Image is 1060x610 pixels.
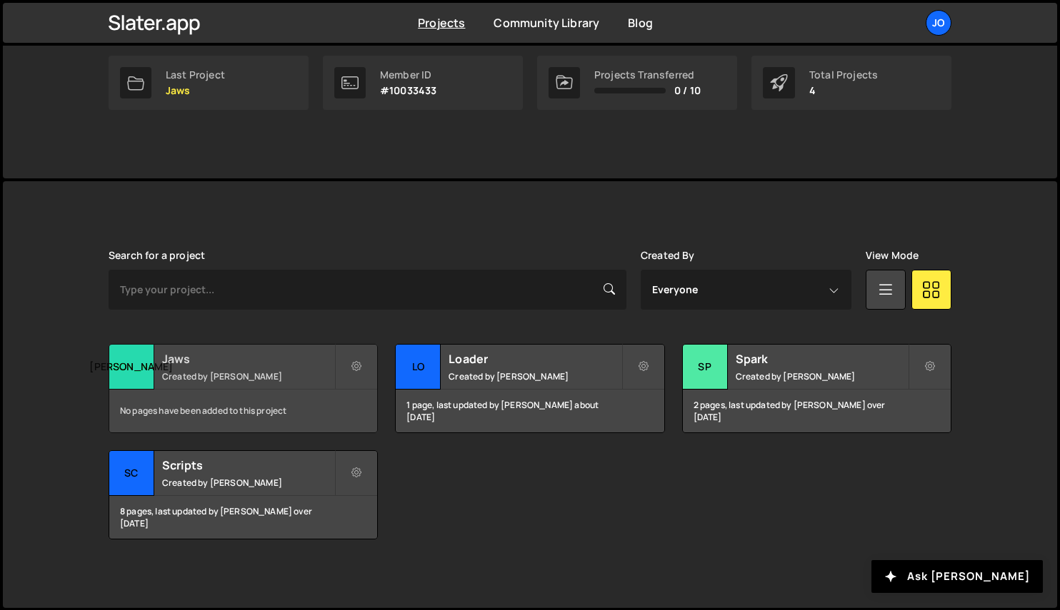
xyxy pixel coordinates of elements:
[109,345,154,390] div: [PERSON_NAME]
[162,370,334,382] small: Created by [PERSON_NAME]
[594,69,701,81] div: Projects Transferred
[494,15,599,31] a: Community Library
[109,450,378,539] a: Sc Scripts Created by [PERSON_NAME] 8 pages, last updated by [PERSON_NAME] over [DATE]
[162,351,334,367] h2: Jaws
[871,560,1043,593] button: Ask [PERSON_NAME]
[109,344,378,433] a: [PERSON_NAME] Jaws Created by [PERSON_NAME] No pages have been added to this project
[628,15,653,31] a: Blog
[809,69,878,81] div: Total Projects
[449,351,621,367] h2: Loader
[418,15,465,31] a: Projects
[380,69,436,81] div: Member ID
[395,344,664,433] a: Lo Loader Created by [PERSON_NAME] 1 page, last updated by [PERSON_NAME] about [DATE]
[380,85,436,96] p: #10033433
[109,270,626,310] input: Type your project...
[166,69,225,81] div: Last Project
[162,457,334,473] h2: Scripts
[109,390,377,432] div: No pages have been added to this project
[109,451,154,496] div: Sc
[449,370,621,382] small: Created by [PERSON_NAME]
[162,477,334,489] small: Created by [PERSON_NAME]
[683,345,728,390] div: Sp
[109,250,205,261] label: Search for a project
[109,496,377,539] div: 8 pages, last updated by [PERSON_NAME] over [DATE]
[809,85,878,96] p: 4
[166,85,225,96] p: Jaws
[396,390,664,432] div: 1 page, last updated by [PERSON_NAME] about [DATE]
[866,250,919,261] label: View Mode
[674,85,701,96] span: 0 / 10
[683,390,951,432] div: 2 pages, last updated by [PERSON_NAME] over [DATE]
[736,370,908,382] small: Created by [PERSON_NAME]
[641,250,695,261] label: Created By
[109,56,309,110] a: Last Project Jaws
[396,345,441,390] div: Lo
[682,344,951,433] a: Sp Spark Created by [PERSON_NAME] 2 pages, last updated by [PERSON_NAME] over [DATE]
[926,10,951,36] a: jo
[736,351,908,367] h2: Spark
